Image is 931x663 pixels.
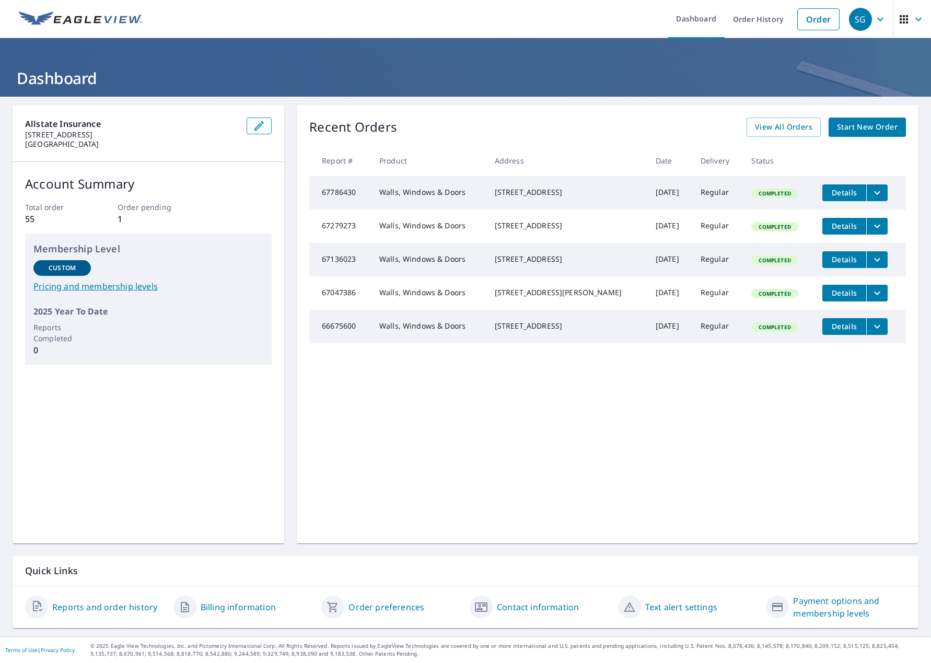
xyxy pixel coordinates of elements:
[822,318,866,335] button: detailsBtn-66675600
[829,118,906,137] a: Start New Order
[866,318,888,335] button: filesDropdownBtn-66675600
[495,321,639,331] div: [STREET_ADDRESS]
[752,223,797,230] span: Completed
[692,176,743,210] td: Regular
[25,118,238,130] p: Allstate Insurance
[25,213,87,225] p: 55
[495,187,639,197] div: [STREET_ADDRESS]
[486,145,647,176] th: Address
[371,276,486,310] td: Walls, Windows & Doors
[201,601,276,613] a: Billing information
[309,276,371,310] td: 67047386
[495,254,639,264] div: [STREET_ADDRESS]
[371,243,486,276] td: Walls, Windows & Doors
[25,564,906,577] p: Quick Links
[752,290,797,297] span: Completed
[371,145,486,176] th: Product
[822,285,866,301] button: detailsBtn-67047386
[692,310,743,343] td: Regular
[25,202,87,213] p: Total order
[829,254,860,264] span: Details
[829,221,860,231] span: Details
[309,210,371,243] td: 67279273
[33,322,91,344] p: Reports Completed
[755,121,812,134] span: View All Orders
[692,145,743,176] th: Delivery
[371,176,486,210] td: Walls, Windows & Doors
[309,145,371,176] th: Report #
[866,285,888,301] button: filesDropdownBtn-67047386
[13,67,918,89] h1: Dashboard
[647,276,692,310] td: [DATE]
[866,251,888,268] button: filesDropdownBtn-67136023
[41,646,75,654] a: Privacy Policy
[647,145,692,176] th: Date
[837,121,898,134] span: Start New Order
[866,218,888,235] button: filesDropdownBtn-67279273
[829,188,860,197] span: Details
[743,145,814,176] th: Status
[822,218,866,235] button: detailsBtn-67279273
[33,280,263,293] a: Pricing and membership levels
[5,646,38,654] a: Terms of Use
[309,243,371,276] td: 67136023
[822,251,866,268] button: detailsBtn-67136023
[25,139,238,149] p: [GEOGRAPHIC_DATA]
[495,220,639,231] div: [STREET_ADDRESS]
[5,647,75,653] p: |
[497,601,579,613] a: Contact information
[692,276,743,310] td: Regular
[849,8,872,31] div: SG
[90,642,926,658] p: © 2025 Eagle View Technologies, Inc. and Pictometry International Corp. All Rights Reserved. Repo...
[309,176,371,210] td: 67786430
[752,190,797,197] span: Completed
[49,263,76,273] p: Custom
[25,130,238,139] p: [STREET_ADDRESS]
[866,184,888,201] button: filesDropdownBtn-67786430
[752,323,797,331] span: Completed
[692,210,743,243] td: Regular
[647,310,692,343] td: [DATE]
[309,118,397,137] p: Recent Orders
[752,257,797,264] span: Completed
[793,595,906,620] a: Payment options and membership levels
[52,601,157,613] a: Reports and order history
[371,210,486,243] td: Walls, Windows & Doors
[647,243,692,276] td: [DATE]
[797,8,840,30] a: Order
[692,243,743,276] td: Regular
[645,601,717,613] a: Text alert settings
[647,210,692,243] td: [DATE]
[747,118,821,137] a: View All Orders
[33,305,263,318] p: 2025 Year To Date
[118,213,179,225] p: 1
[118,202,179,213] p: Order pending
[348,601,424,613] a: Order preferences
[25,175,272,193] p: Account Summary
[19,11,142,27] img: EV Logo
[33,344,91,356] p: 0
[309,310,371,343] td: 66675600
[822,184,866,201] button: detailsBtn-67786430
[647,176,692,210] td: [DATE]
[829,288,860,298] span: Details
[495,287,639,298] div: [STREET_ADDRESS][PERSON_NAME]
[371,310,486,343] td: Walls, Windows & Doors
[829,321,860,331] span: Details
[33,242,263,256] p: Membership Level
